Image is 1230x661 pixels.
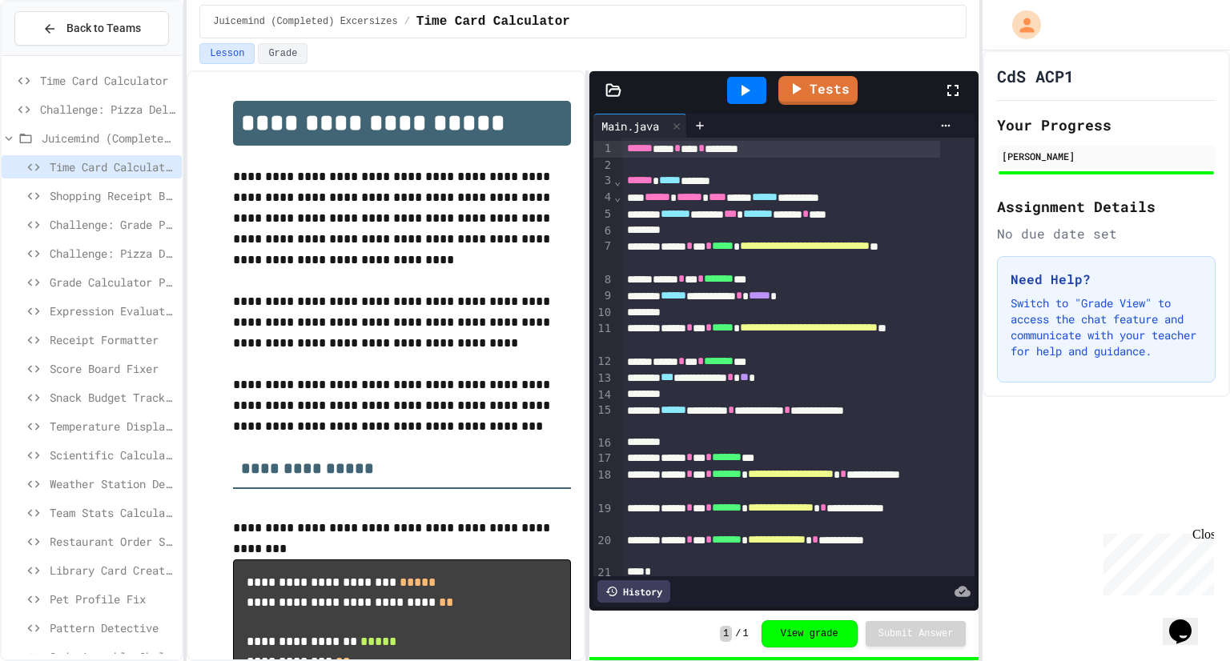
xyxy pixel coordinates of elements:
a: Tests [778,76,858,105]
div: 14 [593,387,613,403]
div: 3 [593,173,613,190]
span: 1 [720,626,732,642]
span: Pattern Detective [50,619,175,636]
span: Score Board Fixer [50,360,175,377]
div: History [597,580,670,603]
h3: Need Help? [1011,270,1202,289]
iframe: chat widget [1097,527,1214,595]
span: Scientific Calculator [50,447,175,463]
span: Fold line [613,190,621,203]
div: 10 [593,305,613,321]
div: 9 [593,288,613,305]
div: [PERSON_NAME] [1002,149,1211,163]
span: Pet Profile Fix [50,591,175,607]
div: 13 [593,371,613,387]
span: Fold line [613,174,621,187]
span: Restaurant Order System [50,533,175,550]
div: 8 [593,272,613,289]
p: Switch to "Grade View" to access the chat feature and communicate with your teacher for help and ... [1011,295,1202,359]
span: Library Card Creator [50,562,175,579]
div: 6 [593,223,613,239]
div: 11 [593,321,613,355]
span: Time Card Calculator [416,12,570,31]
div: 7 [593,238,613,272]
span: Juicemind (Completed) Excersizes [213,15,397,28]
div: 1 [593,141,613,158]
span: Time Card Calculator [40,72,175,89]
span: Team Stats Calculator [50,504,175,521]
iframe: chat widget [1163,597,1214,645]
button: Back to Teams [14,11,169,46]
div: 12 [593,354,613,371]
span: Challenge: Grade Point Average [50,216,175,233]
span: Time Card Calculator [50,158,175,175]
span: Temperature Display Fix [50,418,175,435]
h1: CdS ACP1 [997,65,1074,87]
span: Juicemind (Completed) Excersizes [42,130,175,146]
div: Main.java [593,114,687,138]
div: 5 [593,206,613,223]
h2: Your Progress [997,114,1216,136]
span: 1 [743,627,749,640]
span: Expression Evaluator Fix [50,302,175,319]
div: 17 [593,451,613,467]
span: Grade Calculator Pro [50,274,175,290]
span: Submit Answer [878,627,954,640]
div: 18 [593,467,613,501]
span: Challenge: Pizza Delivery Calculator [50,245,175,262]
div: Main.java [593,118,667,134]
div: 20 [593,533,613,565]
span: / [735,627,741,640]
span: Back to Teams [66,20,141,37]
h2: Assignment Details [997,195,1216,218]
div: 19 [593,501,613,533]
button: View grade [762,620,858,647]
button: Submit Answer [866,621,967,647]
div: Chat with us now!Close [6,6,111,102]
button: Grade [258,43,307,64]
div: 16 [593,435,613,451]
span: Shopping Receipt Builder [50,187,175,204]
span: Snack Budget Tracker [50,389,175,406]
div: 15 [593,403,613,435]
span: Receipt Formatter [50,331,175,348]
div: 2 [593,158,613,174]
span: / [404,15,410,28]
div: No due date set [997,224,1216,243]
div: 4 [593,190,613,206]
button: Lesson [199,43,255,64]
div: My Account [995,6,1045,43]
span: Challenge: Pizza Delivery Calculator [40,101,175,118]
div: 21 [593,565,613,581]
span: Weather Station Debugger [50,475,175,492]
